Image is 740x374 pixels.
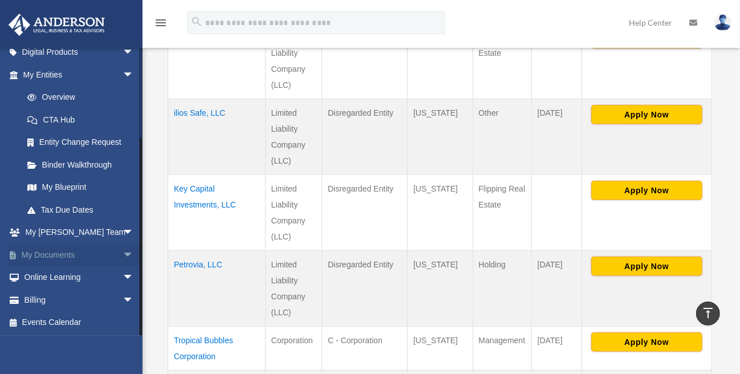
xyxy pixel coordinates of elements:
i: menu [154,16,168,30]
td: Management [473,326,531,370]
a: Entity Change Request [16,131,145,154]
span: arrow_drop_down [123,41,145,64]
span: arrow_drop_down [123,243,145,267]
a: My Blueprint [16,176,145,199]
td: Rental Real Estate [473,23,531,99]
td: Disregarded Entity [322,174,408,250]
a: Tax Due Dates [16,198,145,221]
img: Anderson Advisors Platinum Portal [5,14,108,36]
a: My Entitiesarrow_drop_down [8,63,145,86]
span: arrow_drop_down [123,288,145,312]
td: [US_STATE] [408,174,473,250]
a: vertical_align_top [696,302,720,326]
td: Tropical Bubbles Corporation [168,326,266,370]
td: [US_STATE] [408,326,473,370]
td: Flipping Real Estate [473,174,531,250]
td: Holding [473,250,531,326]
button: Apply Now [591,257,702,276]
td: Limited Liability Company (LLC) [265,99,322,174]
td: [US_STATE] [408,23,473,99]
td: Disregarded Entity [322,250,408,326]
td: Other [473,99,531,174]
button: Apply Now [591,105,702,124]
a: My [PERSON_NAME] Teamarrow_drop_down [8,221,151,244]
td: [DATE] [531,326,582,370]
td: [DATE] [531,99,582,174]
td: [DATE] [531,250,582,326]
td: [US_STATE] [408,250,473,326]
td: Key Capital Investments, LLC [168,174,266,250]
td: Corporation [265,326,322,370]
a: Billingarrow_drop_down [8,288,151,311]
a: Digital Productsarrow_drop_down [8,41,151,64]
a: Overview [16,86,140,109]
i: search [190,15,203,28]
td: Limited Liability Company (LLC) [265,250,322,326]
td: Petrovia, LLC [168,250,266,326]
td: Disregarded Entity [322,23,408,99]
td: [PERSON_NAME], LLC [168,23,266,99]
span: arrow_drop_down [123,63,145,87]
a: Events Calendar [8,311,151,334]
a: Online Learningarrow_drop_down [8,266,151,289]
a: My Documentsarrow_drop_down [8,243,151,266]
span: arrow_drop_down [123,221,145,245]
a: CTA Hub [16,108,145,131]
td: Limited Liability Company (LLC) [265,174,322,250]
img: User Pic [714,14,731,31]
i: vertical_align_top [701,306,715,320]
td: C - Corporation [322,326,408,370]
td: Disregarded Entity [322,99,408,174]
button: Apply Now [591,181,702,200]
td: [US_STATE] [408,99,473,174]
span: arrow_drop_down [123,266,145,290]
a: Binder Walkthrough [16,153,145,176]
td: ilios Safe, LLC [168,99,266,174]
button: Apply Now [591,332,702,352]
a: menu [154,20,168,30]
td: Limited Liability Company (LLC) [265,23,322,99]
